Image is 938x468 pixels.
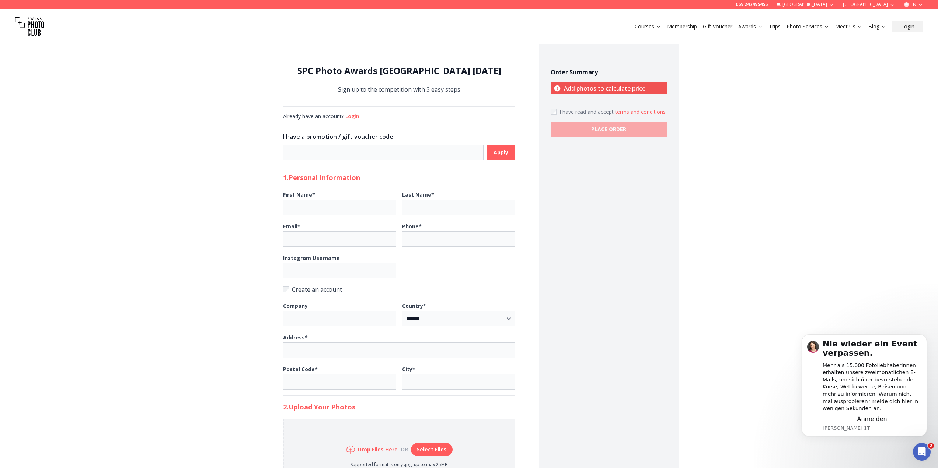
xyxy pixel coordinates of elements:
[551,122,667,137] button: PLACE ORDER
[913,443,931,461] iframe: Intercom live chat
[494,149,508,156] b: Apply
[402,374,515,390] input: City*
[615,108,667,116] button: Accept termsI have read and accept
[283,342,515,358] input: Address*
[487,145,515,160] button: Apply
[345,113,359,120] button: Login
[283,254,340,261] b: Instagram Username
[703,23,732,30] a: Gift Voucher
[283,200,396,215] input: First Name*
[591,126,626,133] b: PLACE ORDER
[635,23,661,30] a: Courses
[283,65,515,77] h1: SPC Photo Awards [GEOGRAPHIC_DATA] [DATE]
[784,21,832,32] button: Photo Services
[892,21,923,32] button: Login
[735,21,766,32] button: Awards
[283,132,515,141] h3: I have a promotion / gift voucher code
[283,311,396,326] input: Company
[832,21,865,32] button: Meet Us
[667,23,697,30] a: Membership
[835,23,862,30] a: Meet Us
[283,223,300,230] b: Email *
[346,462,453,468] p: Supported format is only .jpg, up to max 25MB
[283,374,396,390] input: Postal Code*
[283,302,308,309] b: Company
[868,23,886,30] a: Blog
[551,68,667,77] h4: Order Summary
[551,82,667,94] p: Add photos to calculate price
[928,443,934,449] span: 2
[402,231,515,247] input: Phone*
[559,108,615,115] span: I have read and accept
[664,21,700,32] button: Membership
[787,23,829,30] a: Photo Services
[402,223,422,230] b: Phone *
[283,284,515,295] label: Create an account
[736,1,768,7] a: 069 247495455
[283,113,515,120] div: Already have an account?
[283,402,515,412] h2: 2. Upload Your Photos
[283,191,315,198] b: First Name *
[700,21,735,32] button: Gift Voucher
[632,21,664,32] button: Courses
[283,172,515,183] h2: 1. Personal Information
[283,263,396,278] input: Instagram Username
[411,443,453,456] button: Select Files
[15,12,44,41] img: Swiss photo club
[791,323,938,448] iframe: Intercom notifications Nachricht
[283,334,308,341] b: Address *
[766,21,784,32] button: Trips
[283,231,396,247] input: Email*
[283,286,289,292] input: Create an account
[283,65,515,95] div: Sign up to the competition with 3 easy steps
[402,302,426,309] b: Country *
[551,109,557,115] input: Accept terms
[358,446,398,453] h6: Drop Files Here
[402,191,434,198] b: Last Name *
[402,311,515,326] select: Country*
[283,366,318,373] b: Postal Code *
[769,23,781,30] a: Trips
[398,446,411,453] div: or
[402,366,415,373] b: City *
[402,200,515,215] input: Last Name*
[865,21,889,32] button: Blog
[738,23,763,30] a: Awards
